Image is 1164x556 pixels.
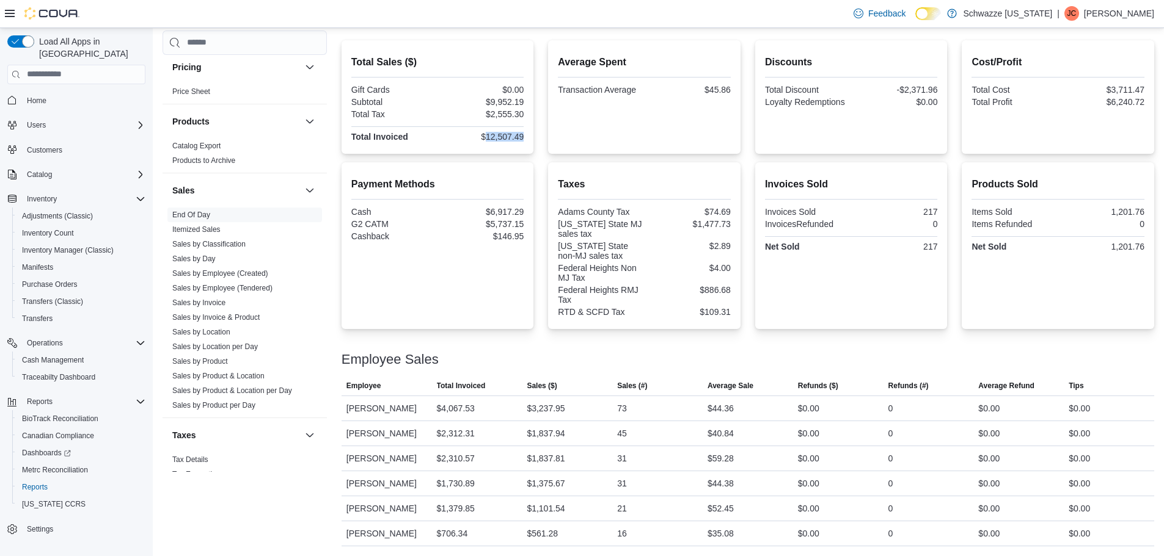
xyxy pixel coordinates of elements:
button: Sales [302,183,317,198]
span: Inventory Count [17,226,145,240]
h2: Payment Methods [351,177,524,192]
div: Federal Heights RMJ Tax [558,285,642,305]
div: 0 [888,526,893,541]
strong: Total Invoiced [351,132,408,142]
span: Employee [346,381,381,391]
div: $4,067.53 [437,401,475,416]
div: $0.00 [798,426,819,441]
div: $0.00 [978,401,1000,416]
button: Operations [22,336,68,350]
span: Canadian Compliance [17,428,145,443]
div: $40.84 [708,426,734,441]
a: Cash Management [17,353,89,367]
button: Inventory [2,190,150,208]
span: Traceabilty Dashboard [17,370,145,385]
a: Inventory Manager (Classic) [17,243,119,258]
button: Catalog [22,167,57,182]
span: Dashboards [17,446,145,460]
p: | [1057,6,1060,21]
span: Adjustments (Classic) [22,211,93,221]
div: Cashback [351,231,435,241]
div: 0 [854,219,937,229]
div: Loyalty Redemptions [765,97,849,107]
a: Customers [22,143,67,157]
div: G2 CATM [351,219,435,229]
div: $0.00 [978,501,1000,516]
a: Sales by Product & Location per Day [172,386,292,395]
a: Transfers (Classic) [17,294,88,309]
div: 217 [854,207,937,217]
div: [US_STATE] State MJ sales tax [558,219,642,239]
a: Reports [17,480,53,494]
button: Adjustments (Classic) [12,208,150,225]
span: Manifests [22,262,53,272]
span: Reports [17,480,145,494]
div: Items Refunded [972,219,1055,229]
div: Total Discount [765,85,849,95]
span: [US_STATE] CCRS [22,499,86,509]
div: $0.00 [978,476,1000,491]
div: $0.00 [1069,401,1090,416]
div: $1,477.73 [647,219,731,229]
button: Reports [22,394,57,409]
button: Operations [2,334,150,352]
span: Users [27,120,46,130]
button: Canadian Compliance [12,427,150,444]
span: Sales by Location [172,327,230,337]
div: $9,952.19 [440,97,524,107]
div: $0.00 [798,476,819,491]
div: 45 [617,426,627,441]
a: Feedback [849,1,910,26]
div: $4.00 [647,263,731,273]
button: Purchase Orders [12,276,150,293]
strong: Net Sold [972,242,1006,251]
button: Traceabilty Dashboard [12,369,150,386]
button: Transfers (Classic) [12,293,150,310]
a: Inventory Count [17,226,79,240]
div: $74.69 [647,207,731,217]
span: Sales by Location per Day [172,342,258,352]
span: JC [1067,6,1077,21]
a: Itemized Sales [172,225,221,234]
span: Sales by Invoice [172,298,225,308]
a: Tax Exemptions [172,470,224,478]
h2: Taxes [558,177,731,192]
span: Average Refund [978,381,1034,391]
span: Adjustments (Classic) [17,209,145,223]
div: $44.38 [708,476,734,491]
a: Manifests [17,260,58,275]
span: Inventory Manager (Classic) [22,245,114,255]
div: RTD & SCFD Tax [558,307,642,317]
button: Users [2,117,150,134]
span: Metrc Reconciliation [22,465,88,475]
a: Adjustments (Classic) [17,209,98,223]
span: Sales ($) [527,381,557,391]
div: $0.00 [798,401,819,416]
div: [US_STATE] State non-MJ sales tax [558,241,642,261]
span: Home [22,93,145,108]
h2: Total Sales ($) [351,55,524,70]
a: BioTrack Reconciliation [17,411,103,426]
h3: Employee Sales [342,352,439,367]
span: Dark Mode [915,20,916,21]
div: $2.89 [647,241,731,251]
div: 1,201.76 [1061,242,1144,251]
div: 0 [888,501,893,516]
div: 0 [888,401,893,416]
span: Refunds ($) [798,381,838,391]
div: $0.00 [1069,501,1090,516]
button: Users [22,118,51,132]
div: 217 [854,242,937,251]
span: Average Sale [708,381,753,391]
span: Sales by Product per Day [172,400,255,410]
div: InvoicesRefunded [765,219,849,229]
div: $561.28 [527,526,558,541]
span: Sales by Product & Location [172,371,265,381]
h2: Discounts [765,55,938,70]
div: Products [163,139,327,173]
span: Washington CCRS [17,497,145,511]
div: Invoices Sold [765,207,849,217]
div: $1,379.85 [437,501,475,516]
p: [PERSON_NAME] [1084,6,1154,21]
div: 16 [617,526,627,541]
